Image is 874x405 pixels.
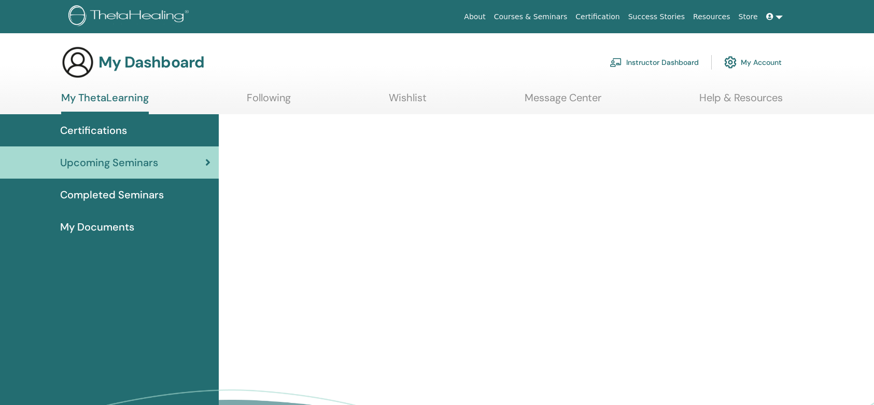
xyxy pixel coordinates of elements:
[389,91,427,112] a: Wishlist
[98,53,204,72] h3: My Dashboard
[689,7,735,26] a: Resources
[460,7,489,26] a: About
[247,91,291,112] a: Following
[61,91,149,114] a: My ThetaLearning
[724,53,737,71] img: cog.svg
[60,187,164,203] span: Completed Seminars
[571,7,624,26] a: Certification
[61,46,94,79] img: generic-user-icon.jpg
[490,7,572,26] a: Courses & Seminars
[699,91,783,112] a: Help & Resources
[60,155,158,170] span: Upcoming Seminars
[68,5,192,29] img: logo.png
[724,51,782,74] a: My Account
[735,7,762,26] a: Store
[610,51,699,74] a: Instructor Dashboard
[60,219,134,235] span: My Documents
[525,91,601,112] a: Message Center
[624,7,689,26] a: Success Stories
[60,123,127,138] span: Certifications
[610,58,622,67] img: chalkboard-teacher.svg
